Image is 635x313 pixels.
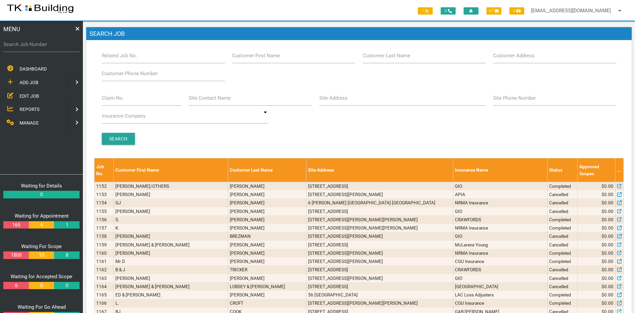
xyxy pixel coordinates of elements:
[602,233,613,239] span: $0.00
[228,224,306,232] td: [PERSON_NAME]
[114,257,228,266] td: Mr D
[20,80,38,85] span: ADD JOB
[114,232,228,240] td: [PERSON_NAME]
[95,190,114,199] td: 1153
[114,215,228,224] td: S.
[114,249,228,257] td: [PERSON_NAME]
[3,25,20,33] span: MENU
[602,300,613,306] span: $0.00
[114,190,228,199] td: [PERSON_NAME]
[453,291,547,299] td: LAC Loss Adjusters
[15,213,69,219] a: Waiting for Appointment
[602,216,613,223] span: $0.00
[306,215,453,224] td: [STREET_ADDRESS][PERSON_NAME][PERSON_NAME]
[602,225,613,231] span: $0.00
[95,274,114,282] td: 1163
[578,158,615,182] th: Approved Scopes
[228,274,306,282] td: [PERSON_NAME]
[102,52,137,60] label: Related Job No.
[95,207,114,215] td: 1155
[306,282,453,290] td: [STREET_ADDRESS]
[29,282,54,289] a: 0
[306,257,453,266] td: [STREET_ADDRESS][PERSON_NAME]
[102,133,135,145] input: Search
[114,291,228,299] td: ED & [PERSON_NAME]
[95,249,114,257] td: 1160
[228,240,306,249] td: [PERSON_NAME]
[54,282,79,289] a: 0
[232,52,280,60] label: Customer First Name
[228,282,306,290] td: LOBSEY & [PERSON_NAME]
[547,190,578,199] td: Cancelled
[486,7,501,15] span: 87
[95,182,114,190] td: 1152
[114,182,228,190] td: [PERSON_NAME]/OTHERS
[228,182,306,190] td: [PERSON_NAME]
[547,266,578,274] td: Cancelled
[363,52,410,60] label: Customer Last Name
[114,240,228,249] td: [PERSON_NAME] & [PERSON_NAME]
[306,199,453,207] td: 6 [PERSON_NAME] [GEOGRAPHIC_DATA] [GEOGRAPHIC_DATA]
[441,7,456,15] span: 0
[114,266,228,274] td: B & J
[20,93,39,98] span: EDIT JOB
[20,66,47,72] span: DASHBOARD
[306,207,453,215] td: [STREET_ADDRESS]
[102,94,124,102] label: Claim No.
[547,232,578,240] td: Cancelled
[615,158,624,182] th: ...
[453,249,547,257] td: NRMA Insurance
[54,251,79,259] a: 8
[453,257,547,266] td: CGU Insurance
[228,291,306,299] td: [PERSON_NAME]
[20,120,39,126] span: MANAGE
[95,282,114,290] td: 1164
[547,291,578,299] td: Completed
[228,266,306,274] td: TRICKER
[547,282,578,290] td: Cancelled
[453,190,547,199] td: APIA
[453,207,547,215] td: GIO
[547,249,578,257] td: Completed
[18,304,66,310] a: Waiting For Go Ahead
[95,224,114,232] td: 1157
[228,199,306,207] td: [PERSON_NAME]
[547,207,578,215] td: Cancelled
[95,291,114,299] td: 1165
[306,299,453,307] td: [STREET_ADDRESS][PERSON_NAME][PERSON_NAME]
[95,266,114,274] td: 1162
[602,291,613,298] span: $0.00
[547,158,578,182] th: Status
[114,274,228,282] td: [PERSON_NAME]
[306,190,453,199] td: [STREET_ADDRESS][PERSON_NAME]
[453,182,547,190] td: GIO
[453,224,547,232] td: NRMA Insurance
[306,240,453,249] td: [STREET_ADDRESS]
[547,299,578,307] td: Completed
[95,299,114,307] td: 1166
[11,274,72,280] a: Waiting for Accepted Scope
[602,241,613,248] span: $0.00
[319,94,348,102] label: Site Address
[602,250,613,256] span: $0.00
[547,182,578,190] td: Completed
[306,158,453,182] th: Site Address
[114,282,228,290] td: [PERSON_NAME] & [PERSON_NAME]
[418,7,433,15] span: 1
[493,94,536,102] label: Site Phone Number
[228,257,306,266] td: [PERSON_NAME]
[114,207,228,215] td: [PERSON_NAME]
[453,282,547,290] td: [GEOGRAPHIC_DATA]
[114,199,228,207] td: GJ
[114,224,228,232] td: K.
[114,158,228,182] th: Customer First Name
[453,232,547,240] td: GIO
[95,240,114,249] td: 1159
[602,275,613,282] span: $0.00
[228,190,306,199] td: [PERSON_NAME]
[228,158,306,182] th: Customer Last Name
[602,191,613,198] span: $0.00
[95,199,114,207] td: 1154
[3,191,80,198] a: 0
[228,232,306,240] td: BREZMAN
